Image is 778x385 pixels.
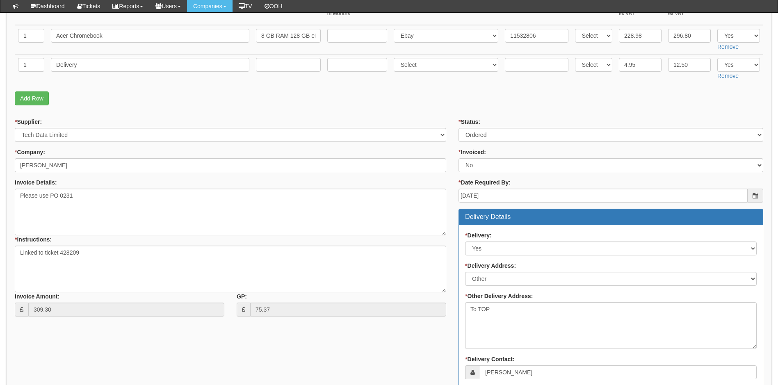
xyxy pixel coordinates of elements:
label: Delivery Address: [465,262,516,270]
label: Company: [15,148,45,156]
label: Delivery: [465,231,492,239]
small: ex VAT [668,10,711,17]
a: Remove [717,43,739,50]
label: Supplier: [15,118,42,126]
textarea: Linked to ticket 428209 [15,246,446,292]
label: Date Required By: [459,178,511,187]
label: GP: [237,292,247,301]
textarea: Please use PO 0231 [15,189,446,235]
label: Invoice Amount: [15,292,59,301]
label: Other Delivery Address: [465,292,533,300]
a: Remove [717,73,739,79]
label: Invoiced: [459,148,486,156]
label: Invoice Details: [15,178,57,187]
label: Instructions: [15,235,52,244]
a: Add Row [15,91,49,105]
textarea: To TOP [465,302,757,349]
label: Status: [459,118,480,126]
h3: Delivery Details [465,213,757,221]
small: In Months [327,10,387,17]
label: Delivery Contact: [465,355,515,363]
small: ex VAT [619,10,662,17]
